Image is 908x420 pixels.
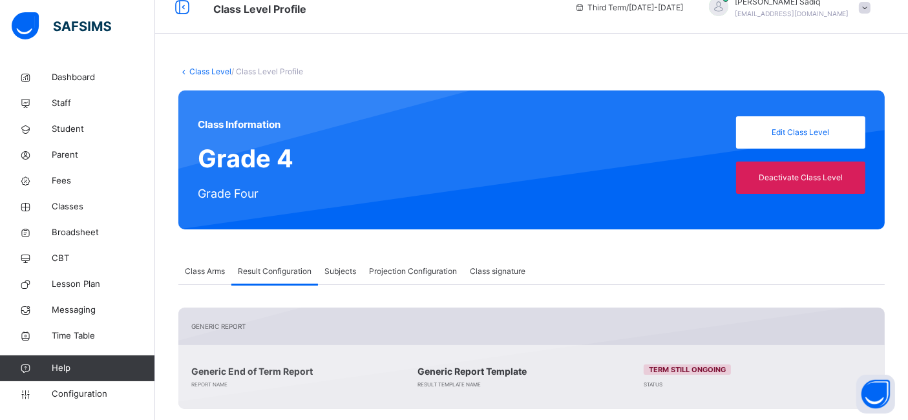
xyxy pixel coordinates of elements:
[52,388,154,401] span: Configuration
[231,67,303,76] span: / Class Level Profile
[52,362,154,375] span: Help
[52,278,155,291] span: Lesson Plan
[52,97,155,110] span: Staff
[52,174,155,187] span: Fees
[52,200,155,213] span: Classes
[52,149,155,162] span: Parent
[417,364,611,378] span: Generic Report Template
[12,12,111,39] img: safsims
[644,381,662,388] span: Status
[735,10,849,17] span: [EMAIL_ADDRESS][DOMAIN_NAME]
[52,304,155,317] span: Messaging
[52,226,155,239] span: Broadsheet
[52,330,155,342] span: Time Table
[746,172,856,184] span: Deactivate Class Level
[470,266,525,277] span: Class signature
[213,3,306,16] span: Class Level Profile
[238,266,311,277] span: Result Configuration
[324,266,356,277] span: Subjects
[52,252,155,265] span: CBT
[185,266,225,277] span: Class Arms
[649,365,726,374] span: Term still ongoing
[52,71,155,84] span: Dashboard
[52,123,155,136] span: Student
[369,266,457,277] span: Projection Configuration
[856,375,895,414] button: Open asap
[746,127,856,138] span: Edit Class Level
[189,67,231,76] a: Class Level
[575,2,683,14] span: session/term information
[417,381,481,388] span: Result Template Name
